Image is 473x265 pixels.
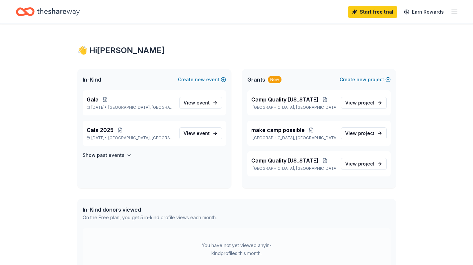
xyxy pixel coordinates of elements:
[83,151,124,159] h4: Show past events
[356,76,366,84] span: new
[345,99,374,107] span: View
[178,76,226,84] button: Createnewevent
[83,76,101,84] span: In-Kind
[179,97,222,109] a: View event
[87,135,174,141] p: [DATE] •
[268,76,281,83] div: New
[247,76,265,84] span: Grants
[197,100,210,105] span: event
[195,241,278,257] div: You have not yet viewed any in-kind profiles this month.
[83,206,217,214] div: In-Kind donors viewed
[179,127,222,139] a: View event
[184,99,210,107] span: View
[251,157,318,165] span: Camp Quality [US_STATE]
[87,105,174,110] p: [DATE] •
[184,129,210,137] span: View
[345,129,374,137] span: View
[340,76,391,84] button: Createnewproject
[83,151,132,159] button: Show past events
[16,4,80,20] a: Home
[341,127,387,139] a: View project
[83,214,217,222] div: On the Free plan, you get 5 in-kind profile views each month.
[345,160,374,168] span: View
[358,100,374,105] span: project
[251,126,305,134] span: make camp possible
[341,158,387,170] a: View project
[358,161,374,166] span: project
[348,6,397,18] a: Start free trial
[77,45,396,56] div: 👋 Hi [PERSON_NAME]
[358,130,374,136] span: project
[87,126,114,134] span: Gala 2025
[87,96,99,103] span: Gala
[108,135,174,141] span: [GEOGRAPHIC_DATA], [GEOGRAPHIC_DATA]
[108,105,174,110] span: [GEOGRAPHIC_DATA], [GEOGRAPHIC_DATA]
[341,97,387,109] a: View project
[251,105,336,110] p: [GEOGRAPHIC_DATA], [GEOGRAPHIC_DATA]
[195,76,205,84] span: new
[400,6,448,18] a: Earn Rewards
[251,135,336,141] p: [GEOGRAPHIC_DATA], [GEOGRAPHIC_DATA]
[251,96,318,103] span: Camp Quality [US_STATE]
[197,130,210,136] span: event
[251,166,336,171] p: [GEOGRAPHIC_DATA], [GEOGRAPHIC_DATA]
